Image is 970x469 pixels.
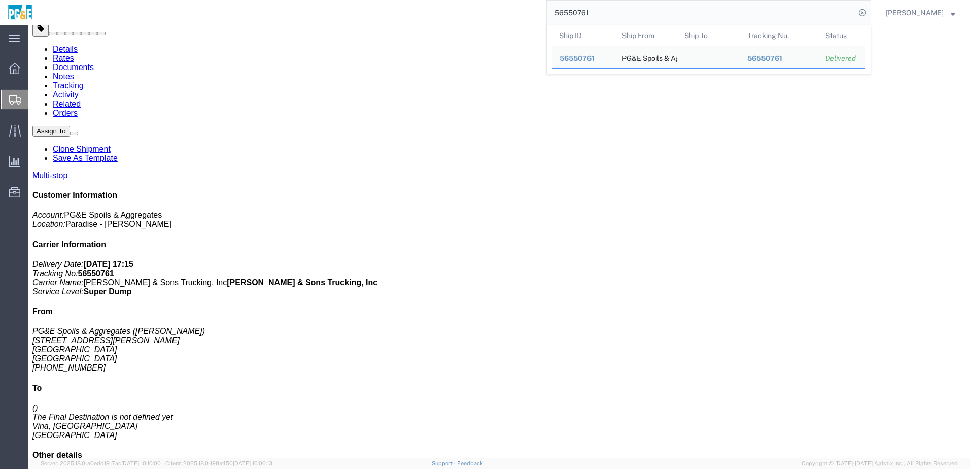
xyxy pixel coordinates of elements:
[121,460,161,466] span: [DATE] 10:10:00
[886,7,944,18] span: Evelyn Angel
[747,53,812,64] div: 56550761
[41,460,161,466] span: Server: 2025.18.0-a0edd1917ac
[740,25,819,46] th: Tracking Nu.
[615,25,678,46] th: Ship From
[432,460,457,466] a: Support
[885,7,956,19] button: [PERSON_NAME]
[552,25,615,46] th: Ship ID
[622,46,671,68] div: PG&E Spoils & Aggregates
[560,54,595,62] span: 56550761
[825,53,858,64] div: Delivered
[802,459,958,468] span: Copyright © [DATE]-[DATE] Agistix Inc., All Rights Reserved
[547,1,855,25] input: Search for shipment number, reference number
[7,5,33,20] img: logo
[552,25,871,74] table: Search Results
[818,25,865,46] th: Status
[560,53,608,64] div: 56550761
[747,54,782,62] span: 56550761
[457,460,483,466] a: Feedback
[28,25,970,458] iframe: FS Legacy Container
[165,460,272,466] span: Client: 2025.18.0-198a450
[677,25,740,46] th: Ship To
[233,460,272,466] span: [DATE] 10:06:13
